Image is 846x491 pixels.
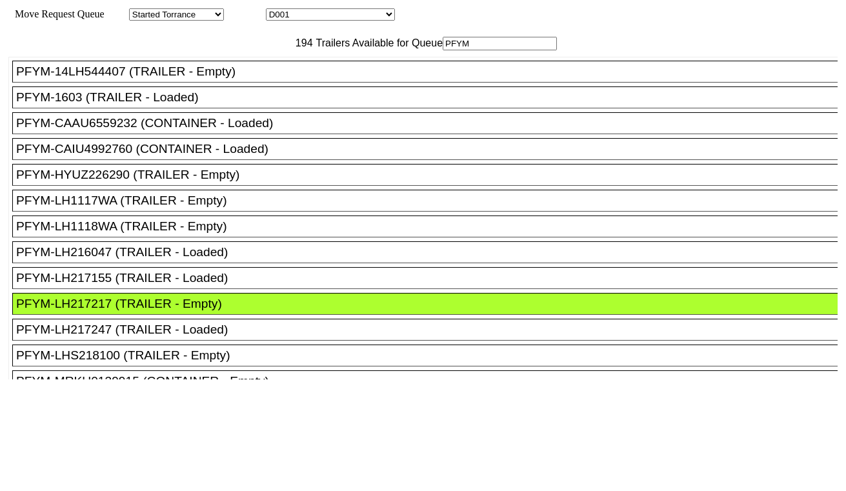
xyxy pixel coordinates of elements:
[106,8,126,19] span: Area
[16,297,845,311] div: PFYM-LH217217 (TRAILER - Empty)
[289,37,313,48] span: 194
[16,116,845,130] div: PFYM-CAAU6559232 (CONTAINER - Loaded)
[16,168,845,182] div: PFYM-HYUZ226290 (TRAILER - Empty)
[16,142,845,156] div: PFYM-CAIU4992760 (CONTAINER - Loaded)
[313,37,443,48] span: Trailers Available for Queue
[8,8,105,19] span: Move Request Queue
[16,271,845,285] div: PFYM-LH217155 (TRAILER - Loaded)
[227,8,263,19] span: Location
[16,245,845,259] div: PFYM-LH216047 (TRAILER - Loaded)
[16,90,845,105] div: PFYM-1603 (TRAILER - Loaded)
[16,65,845,79] div: PFYM-14LH544407 (TRAILER - Empty)
[16,374,845,388] div: PFYM-MRKU0139915 (CONTAINER - Empty)
[16,323,845,337] div: PFYM-LH217247 (TRAILER - Loaded)
[16,194,845,208] div: PFYM-LH1117WA (TRAILER - Empty)
[443,37,557,50] input: Filter Available Trailers
[16,348,845,363] div: PFYM-LHS218100 (TRAILER - Empty)
[16,219,845,234] div: PFYM-LH1118WA (TRAILER - Empty)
